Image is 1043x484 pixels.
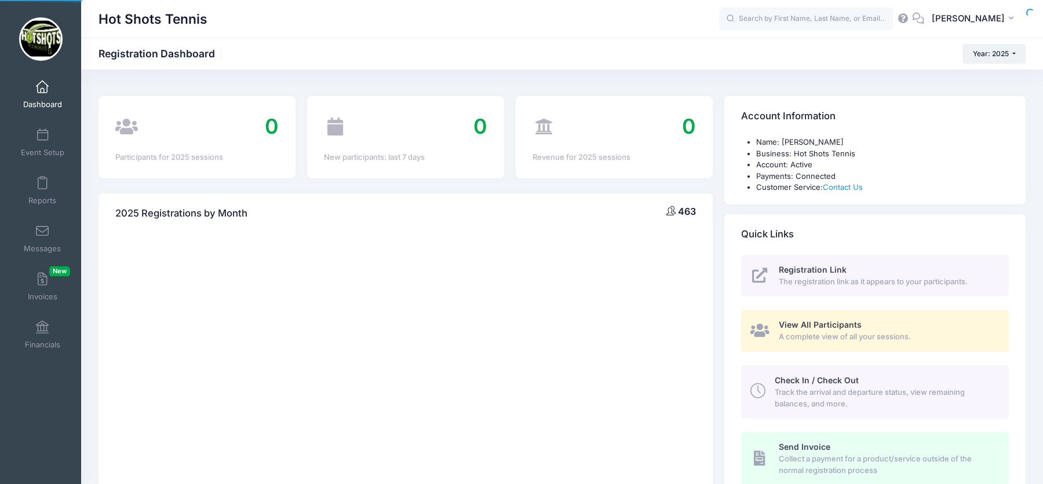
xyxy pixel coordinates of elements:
div: New participants: last 7 days [324,152,487,163]
h4: Account Information [741,100,836,133]
span: 463 [678,206,696,217]
span: Invoices [28,292,57,302]
li: Payments: Connected [756,171,1009,182]
h4: Quick Links [741,218,794,251]
a: Registration Link The registration link as it appears to your participants. [741,255,1009,297]
span: Dashboard [23,100,62,109]
span: Event Setup [21,148,64,157]
a: Financials [15,314,70,355]
span: 0 [265,113,279,139]
span: A complete view of all your sessions. [779,331,995,343]
span: 0 [473,113,487,139]
span: View All Participants [779,320,862,329]
a: View All Participants A complete view of all your sessions. [741,310,1009,352]
a: Dashboard [15,74,70,115]
h1: Registration Dashboard [99,47,225,60]
span: Year: 2025 [973,49,1009,58]
span: Reports [28,196,56,206]
span: Check In / Check Out [775,375,859,385]
li: Name: [PERSON_NAME] [756,137,1009,148]
li: Account: Active [756,159,1009,171]
a: Reports [15,170,70,211]
li: Customer Service: [756,182,1009,193]
span: Track the arrival and departure status, view remaining balances, and more. [775,387,995,409]
a: InvoicesNew [15,266,70,307]
a: Contact Us [823,182,863,192]
span: Send Invoice [779,442,830,452]
span: New [49,266,70,276]
span: The registration link as it appears to your participants. [779,276,995,288]
button: Year: 2025 [962,44,1026,64]
span: 0 [682,113,696,139]
h1: Hot Shots Tennis [99,6,207,32]
span: Financials [25,340,60,350]
a: Messages [15,218,70,259]
span: Registration Link [779,265,847,274]
span: Collect a payment for a product/service outside of the normal registration process [779,453,995,476]
span: [PERSON_NAME] [932,12,1005,25]
div: Revenue for 2025 sessions [533,152,696,163]
li: Business: Hot Shots Tennis [756,148,1009,160]
button: [PERSON_NAME] [924,6,1026,32]
a: Event Setup [15,122,70,163]
div: Participants for 2025 sessions [115,152,279,163]
a: Check In / Check Out Track the arrival and departure status, view remaining balances, and more. [741,365,1009,419]
h4: 2025 Registrations by Month [115,197,247,230]
img: Hot Shots Tennis [19,17,63,61]
input: Search by First Name, Last Name, or Email... [719,8,893,31]
span: Messages [24,244,61,254]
